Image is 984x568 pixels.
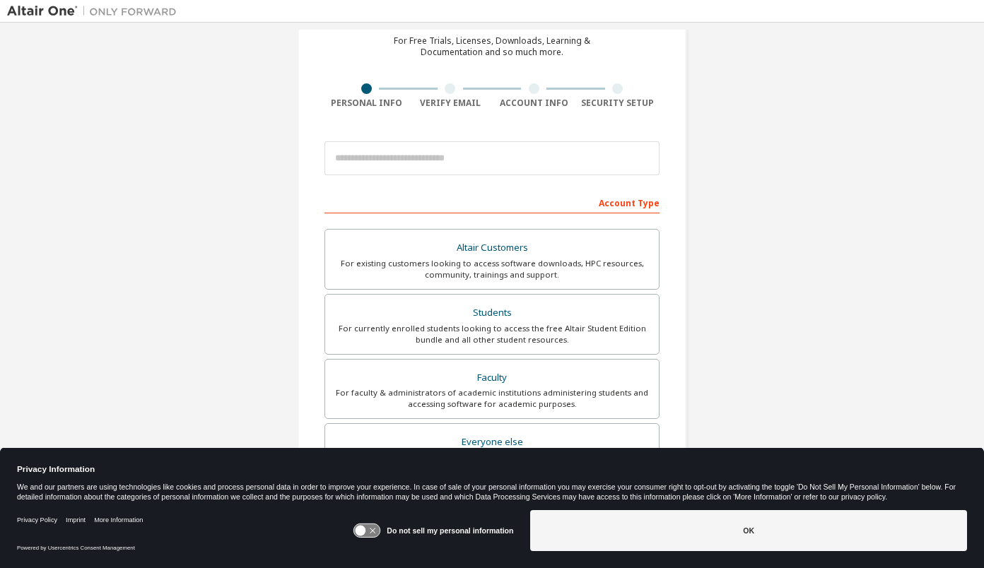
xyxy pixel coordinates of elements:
[7,4,184,18] img: Altair One
[576,97,660,109] div: Security Setup
[334,323,650,345] div: For currently enrolled students looking to access the free Altair Student Edition bundle and all ...
[324,191,660,213] div: Account Type
[394,35,590,58] div: For Free Trials, Licenses, Downloads, Learning & Documentation and so much more.
[324,97,409,109] div: Personal Info
[409,97,493,109] div: Verify Email
[334,303,650,323] div: Students
[334,387,650,410] div: For faculty & administrators of academic institutions administering students and accessing softwa...
[334,238,650,258] div: Altair Customers
[334,258,650,280] div: For existing customers looking to access software downloads, HPC resources, community, trainings ...
[492,97,576,109] div: Account Info
[334,368,650,388] div: Faculty
[334,432,650,452] div: Everyone else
